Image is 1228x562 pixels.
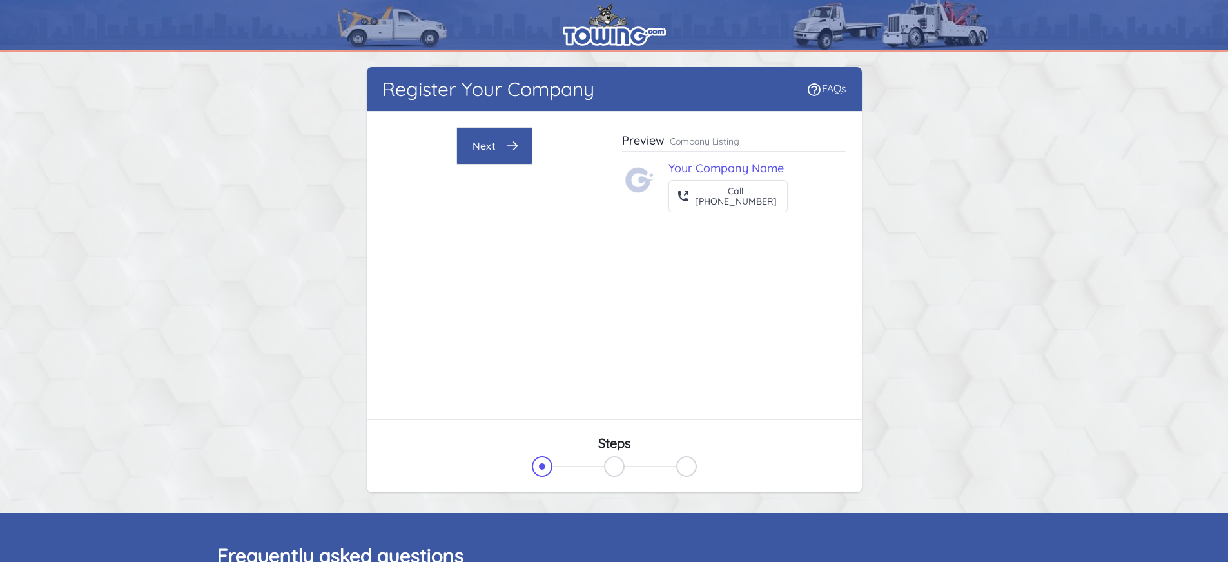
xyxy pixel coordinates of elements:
[456,127,532,165] button: Next
[382,436,846,451] h3: Steps
[670,135,739,148] p: Company Listing
[622,133,665,148] h3: Preview
[668,180,788,212] button: Call[PHONE_NUMBER]
[382,77,594,101] h1: Register Your Company
[695,186,777,206] div: Call [PHONE_NUMBER]
[625,165,656,196] img: Towing.com Logo
[668,161,784,176] a: Your Company Name
[806,82,846,95] a: FAQs
[563,3,666,46] img: logo.png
